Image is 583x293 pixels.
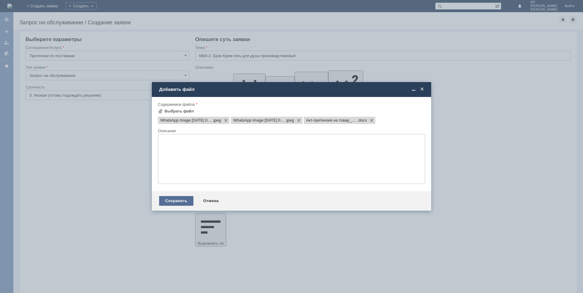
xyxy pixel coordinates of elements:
[165,109,194,114] div: Выбрать файл
[411,87,417,92] span: Свернуть (Ctrl + M)
[158,129,424,133] div: Описание
[233,118,285,123] span: WhatsApp Image 2025-08-25 at 09.45.53.jpeg
[306,118,357,123] span: Акт-претензия на товар_МБК-2 МГН Брак Крем гель для душа.docx
[160,118,213,123] span: WhatsApp Image 2025-08-25 at 09.45.53 (1).jpeg
[2,2,89,12] div: Во вложении акт и фото. Нет этикетки лицевой.
[285,118,294,123] span: WhatsApp Image 2025-08-25 at 09.45.53.jpeg
[419,87,425,92] span: Закрыть
[159,87,425,92] div: Добавить файл
[357,118,367,123] span: Акт-претензия на товар_МБК-2 МГН Брак Крем гель для душа.docx
[158,102,424,106] div: Содержимое файла
[213,118,221,123] span: WhatsApp Image 2025-08-25 at 09.45.53 (1).jpeg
